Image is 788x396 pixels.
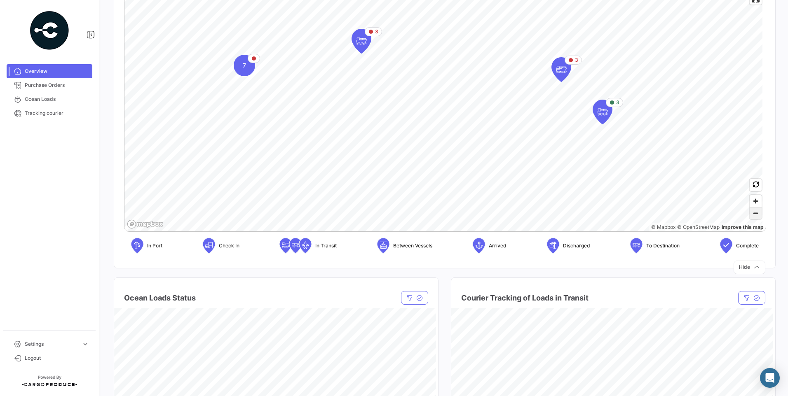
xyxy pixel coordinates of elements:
[147,242,162,249] span: In Port
[124,292,196,304] h4: Ocean Loads Status
[315,242,337,249] span: In Transit
[7,78,92,92] a: Purchase Orders
[219,242,239,249] span: Check In
[25,340,78,348] span: Settings
[29,10,70,51] img: powered-by.png
[593,100,612,124] div: Map marker
[677,224,720,230] a: OpenStreetMap
[736,242,759,249] span: Complete
[243,61,246,70] span: 7
[127,219,163,229] a: Mapbox logo
[722,224,764,230] a: Map feedback
[551,57,571,82] div: Map marker
[7,92,92,106] a: Ocean Loads
[575,56,578,64] span: 3
[750,207,762,219] span: Zoom out
[750,207,762,219] button: Zoom out
[25,354,89,362] span: Logout
[734,261,765,274] button: Hide
[25,82,89,89] span: Purchase Orders
[352,29,371,54] div: Map marker
[760,368,780,388] div: Abrir Intercom Messenger
[25,68,89,75] span: Overview
[234,55,255,76] div: Map marker
[393,242,432,249] span: Between Vessels
[646,242,680,249] span: To Destination
[489,242,507,249] span: Arrived
[616,99,619,106] span: 3
[25,109,89,117] span: Tracking courier
[7,64,92,78] a: Overview
[750,195,762,207] button: Zoom in
[25,96,89,103] span: Ocean Loads
[461,292,589,304] h4: Courier Tracking of Loads in Transit
[563,242,590,249] span: Discharged
[7,106,92,120] a: Tracking courier
[651,224,675,230] a: Mapbox
[375,28,378,35] span: 3
[82,340,89,348] span: expand_more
